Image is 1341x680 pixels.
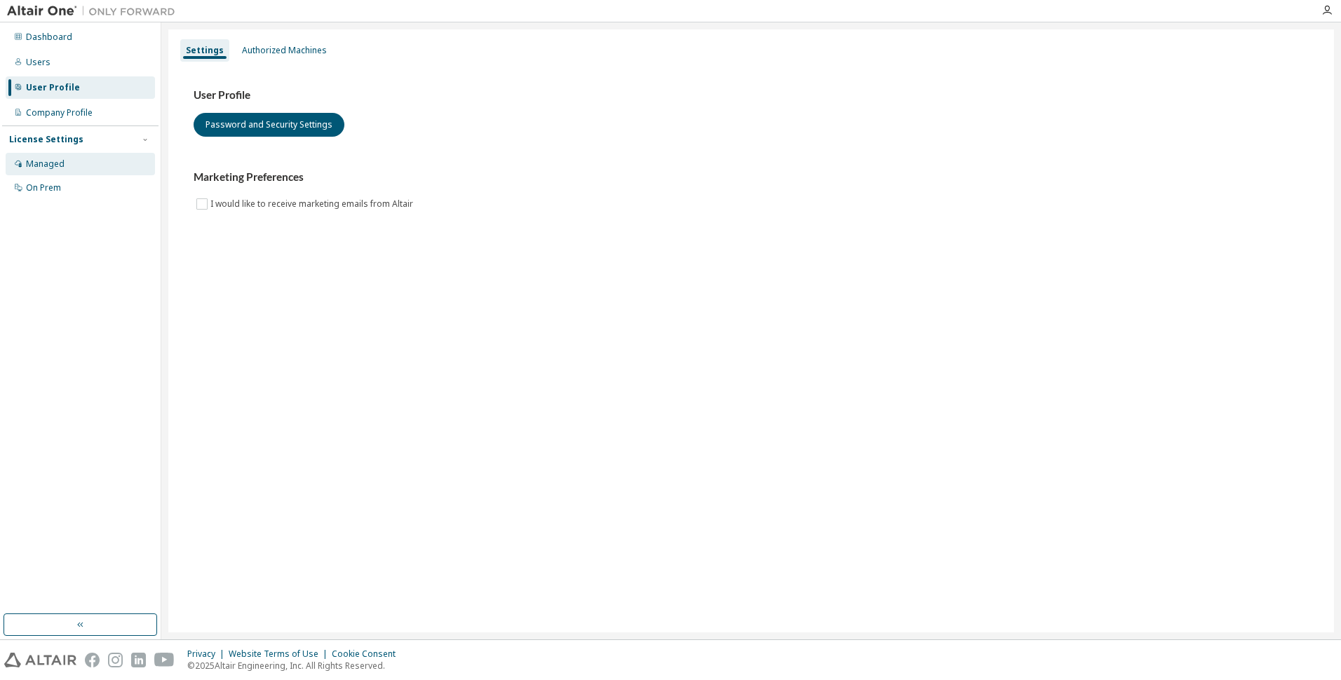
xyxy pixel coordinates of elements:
img: linkedin.svg [131,653,146,667]
div: Users [26,57,50,68]
img: youtube.svg [154,653,175,667]
div: Managed [26,158,65,170]
h3: Marketing Preferences [194,170,1309,184]
h3: User Profile [194,88,1309,102]
div: Privacy [187,648,229,660]
div: Website Terms of Use [229,648,332,660]
div: Authorized Machines [242,45,327,56]
img: facebook.svg [85,653,100,667]
img: Altair One [7,4,182,18]
button: Password and Security Settings [194,113,344,137]
div: Dashboard [26,32,72,43]
img: altair_logo.svg [4,653,76,667]
div: Settings [186,45,224,56]
div: Company Profile [26,107,93,118]
img: instagram.svg [108,653,123,667]
div: User Profile [26,82,80,93]
label: I would like to receive marketing emails from Altair [210,196,416,212]
div: On Prem [26,182,61,193]
div: License Settings [9,134,83,145]
p: © 2025 Altair Engineering, Inc. All Rights Reserved. [187,660,404,672]
div: Cookie Consent [332,648,404,660]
